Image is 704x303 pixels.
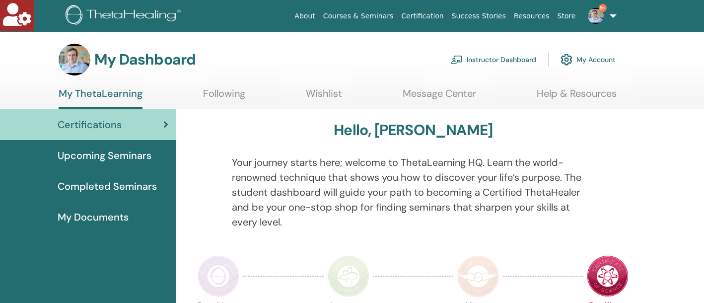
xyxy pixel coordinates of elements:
a: Courses & Seminars [319,7,398,25]
a: Instructor Dashboard [451,49,536,71]
a: Following [203,87,245,107]
a: Help & Resources [537,87,617,107]
img: Instructor [328,255,369,297]
a: Message Center [403,87,476,107]
a: About [290,7,319,25]
p: Your journey starts here; welcome to ThetaLearning HQ. Learn the world-renowned technique that sh... [232,155,595,229]
span: 9+ [599,4,607,12]
a: My ThetaLearning [59,87,142,109]
span: Certifications [58,117,122,132]
img: Certificate of Science [587,255,629,297]
span: Upcoming Seminars [58,148,151,163]
img: default.jpg [59,44,90,76]
img: logo.png [66,5,184,27]
img: Master [457,255,499,297]
span: Completed Seminars [58,179,157,194]
img: chalkboard-teacher.svg [451,55,463,64]
h3: My Dashboard [94,51,196,69]
a: My Account [561,49,616,71]
a: Store [554,7,580,25]
img: cog.svg [561,51,572,68]
span: My Documents [58,210,129,225]
a: Wishlist [306,87,342,107]
a: Resources [510,7,554,25]
a: Certification [397,7,447,25]
img: Practitioner [198,255,239,297]
h3: Hello, [PERSON_NAME] [334,121,493,139]
a: Success Stories [448,7,510,25]
img: default.jpg [588,8,604,24]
